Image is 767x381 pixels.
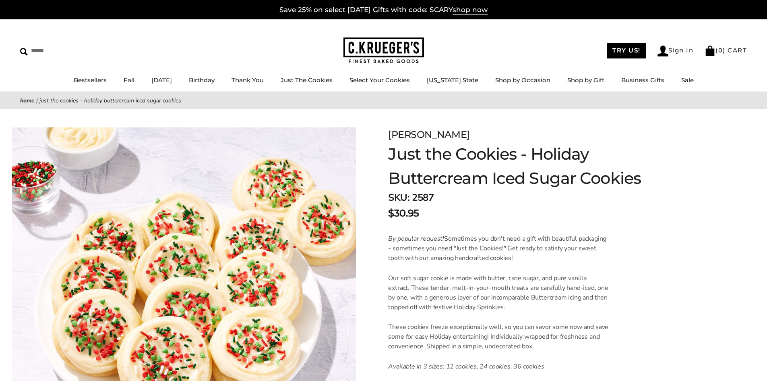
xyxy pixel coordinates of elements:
a: Sale [681,76,694,84]
img: C.KRUEGER'S [343,37,424,64]
span: 2587 [412,191,434,204]
img: Search [20,48,28,56]
p: Sometimes you don't need a gift with beautiful packaging - sometimes you need "Just the Cookies!"... [388,234,608,263]
a: TRY US! [607,43,646,58]
p: Our soft sugar cookie is made with butter, cane sugar, and pure vanilla extract. These tender, me... [388,273,608,312]
a: Bestsellers [74,76,107,84]
a: Shop by Gift [567,76,604,84]
input: Search [20,44,116,57]
a: Select Your Cookies [349,76,410,84]
span: 0 [718,46,723,54]
a: [DATE] [151,76,172,84]
a: Thank You [232,76,264,84]
a: [US_STATE] State [427,76,478,84]
a: (0) CART [705,46,747,54]
a: Business Gifts [621,76,664,84]
a: Home [20,97,35,104]
img: Bag [705,46,715,56]
a: Fall [124,76,134,84]
div: [PERSON_NAME] [388,127,645,142]
em: Available in 3 sizes: 12 cookies, 24 cookies, 36 cookies [388,362,544,371]
span: shop now [453,6,488,15]
span: Just the Cookies - Holiday Buttercream Iced Sugar Cookies [39,97,181,104]
a: Birthday [189,76,215,84]
span: | [36,97,38,104]
a: Sign In [657,46,694,56]
img: Account [657,46,668,56]
strong: SKU: [388,191,409,204]
span: $30.95 [388,206,419,221]
h1: Just the Cookies - Holiday Buttercream Iced Sugar Cookies [388,142,645,190]
a: Just The Cookies [281,76,333,84]
a: Shop by Occasion [495,76,550,84]
nav: breadcrumbs [20,96,747,105]
a: Save 25% on select [DATE] Gifts with code: SCARYshop now [279,6,488,15]
em: By popular request! [388,234,444,243]
p: These cookies freeze exceptionally well, so you can savor some now and save some for easy Holiday... [388,322,608,351]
